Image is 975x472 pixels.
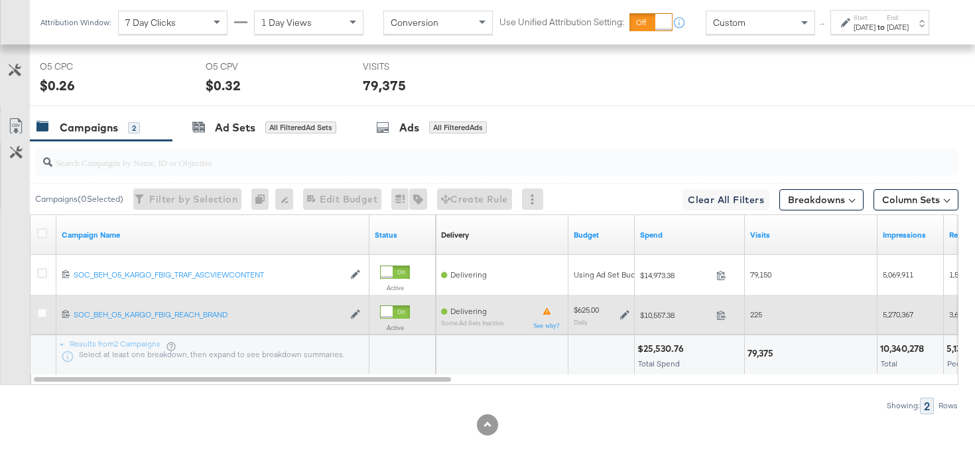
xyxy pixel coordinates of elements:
a: The total amount spent to date. [640,230,740,240]
a: Shows the current state of your Ad Campaign. [375,230,430,240]
a: SOC_BEH_O5_KARGO_FBIG_REACH_BRAND [74,309,344,321]
div: 10,340,278 [880,343,928,355]
span: People [947,358,972,368]
span: Total Spend [638,358,680,368]
div: [DATE] [887,22,909,33]
a: Reflects the ability of your Ad Campaign to achieve delivery based on ad states, schedule and bud... [441,230,469,240]
span: 5,270,367 [883,309,913,319]
label: Active [380,323,410,332]
span: 79,150 [750,270,771,279]
button: Column Sets [874,189,958,210]
div: Delivery [441,230,469,240]
div: 2 [128,122,140,134]
div: $25,530.76 [637,343,688,355]
span: VISITS [363,60,462,73]
a: The maximum amount you're willing to spend on your ads, on average each day or over the lifetime ... [574,230,629,240]
span: Custom [713,17,746,29]
span: $10,557.38 [640,310,711,320]
span: Delivering [450,270,487,279]
div: All Filtered Ad Sets [265,121,336,133]
div: Campaigns [60,120,118,135]
span: 5,069,911 [883,270,913,279]
div: Campaigns ( 0 Selected) [35,193,123,205]
div: $0.32 [206,76,241,95]
div: Using Ad Set Budget [574,270,647,280]
div: 0 [251,189,275,210]
span: Clear All Filters [688,192,764,208]
div: Attribution Window: [40,18,111,27]
span: Total [881,358,897,368]
span: 7 Day Clicks [125,17,176,29]
div: SOC_BEH_O5_KARGO_FBIG_REACH_BRAND [74,309,344,320]
span: Conversion [391,17,438,29]
strong: to [876,22,887,32]
span: $14,973.38 [640,270,711,280]
button: Breakdowns [779,189,864,210]
input: Search Campaigns by Name, ID or Objective [52,144,876,170]
span: ↑ [816,23,829,27]
div: Showing: [886,401,920,410]
div: 79,375 [747,347,777,360]
span: 1 Day Views [261,17,312,29]
span: 225 [750,309,762,319]
div: SOC_BEH_O5_KARGO_FBIG_TRAF_ASCVIEWCONTENT [74,270,344,280]
div: 2 [920,398,934,414]
label: Active [380,283,410,292]
button: Clear All Filters [682,189,769,210]
div: [DATE] [854,22,876,33]
div: Ads [399,120,419,135]
a: Your campaign name. [62,230,364,240]
a: SOC_BEH_O5_KARGO_FBIG_TRAF_ASCVIEWCONTENT [74,270,344,281]
span: O5 CPC [40,60,139,73]
div: Ad Sets [215,120,255,135]
div: 79,375 [363,76,406,95]
label: Start: [854,13,876,22]
a: Omniture Visits [750,230,872,240]
sub: Some Ad Sets Inactive [441,319,503,327]
span: O5 CPV [206,60,305,73]
div: All Filtered Ads [429,121,487,133]
div: $0.26 [40,76,75,95]
div: Rows [938,401,958,410]
span: Delivering [450,306,487,316]
label: Use Unified Attribution Setting: [499,16,624,29]
label: End: [887,13,909,22]
div: $625.00 [574,305,599,315]
sub: Daily [574,318,588,326]
a: The number of times your ad was served. On mobile apps an ad is counted as served the first time ... [883,230,939,240]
